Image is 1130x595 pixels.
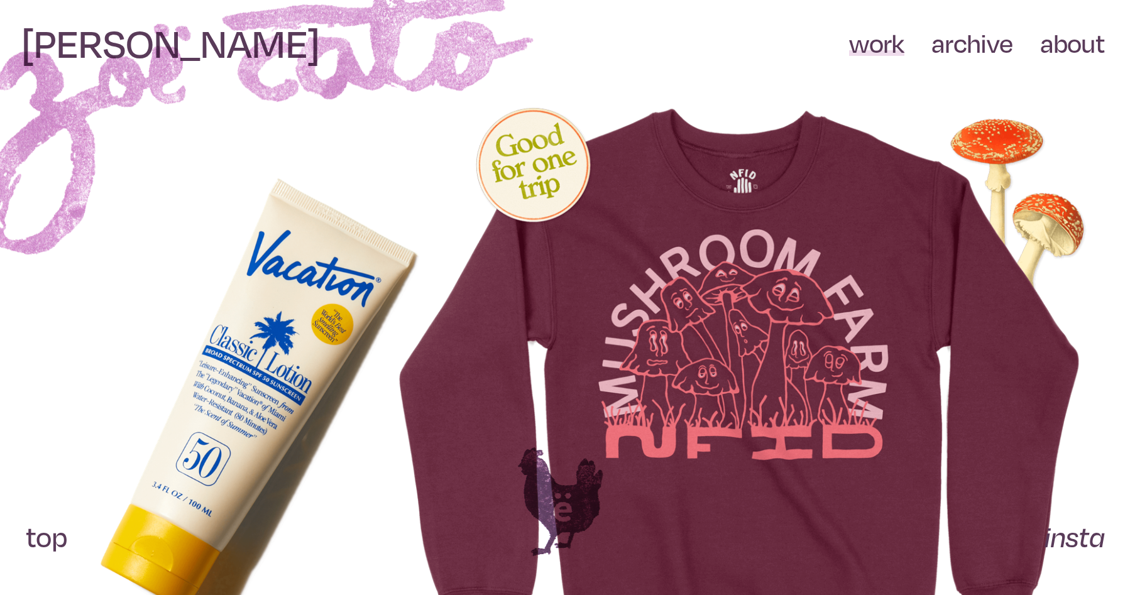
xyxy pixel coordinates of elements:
[26,520,67,557] a: top
[21,18,319,71] a: [PERSON_NAME]
[931,28,1012,61] a: archive
[1044,520,1105,557] a: insta
[1040,28,1105,61] a: about
[849,28,904,61] a: work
